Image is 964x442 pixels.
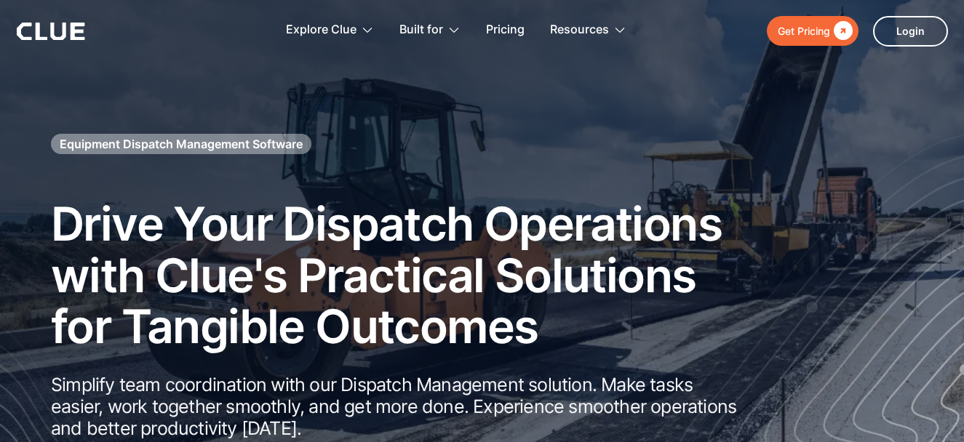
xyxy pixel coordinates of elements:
[286,7,374,53] div: Explore Clue
[51,198,742,352] h2: Drive Your Dispatch Operations with Clue's Practical Solutions for Tangible Outcomes
[778,22,830,40] div: Get Pricing
[399,7,443,53] div: Built for
[873,16,948,47] a: Login
[550,7,609,53] div: Resources
[550,7,626,53] div: Resources
[51,374,742,439] p: Simplify team coordination with our Dispatch Management solution. Make tasks easier, work togethe...
[399,7,461,53] div: Built for
[60,136,303,152] h1: Equipment Dispatch Management Software
[286,7,356,53] div: Explore Clue
[830,22,853,40] div: 
[767,16,859,46] a: Get Pricing
[486,7,525,53] a: Pricing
